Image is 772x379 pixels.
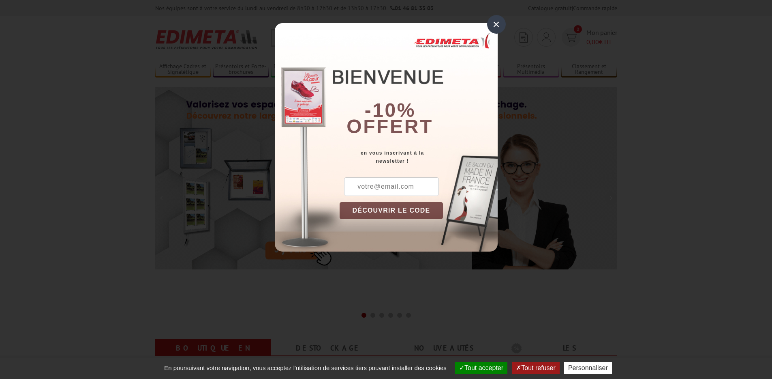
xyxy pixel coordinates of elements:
[160,364,451,371] span: En poursuivant votre navigation, vous acceptez l'utilisation de services tiers pouvant installer ...
[455,362,507,374] button: Tout accepter
[346,116,433,137] font: offert
[340,149,498,165] div: en vous inscrivant à la newsletter !
[512,362,559,374] button: Tout refuser
[340,202,443,219] button: DÉCOUVRIR LE CODE
[487,15,506,34] div: ×
[564,362,612,374] button: Personnaliser (fenêtre modale)
[344,177,439,196] input: votre@email.com
[365,99,416,121] b: -10%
